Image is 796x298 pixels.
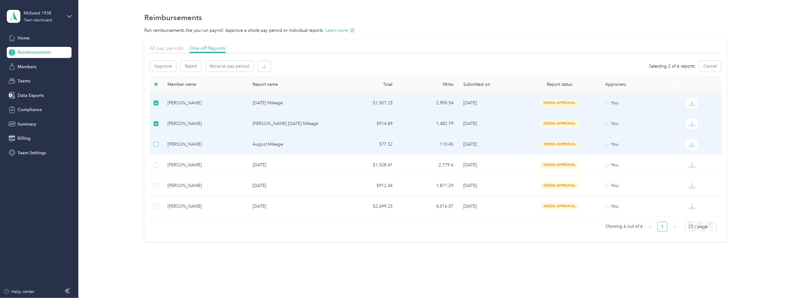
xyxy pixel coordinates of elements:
p: [PERSON_NAME] [DATE] Mileage [253,120,332,127]
span: Compliance [18,106,42,113]
th: Approvers [600,76,681,93]
div: You [605,141,676,148]
div: [PERSON_NAME] [167,100,243,106]
div: You [605,162,676,168]
span: [DATE] [463,142,477,147]
div: [PERSON_NAME] [167,162,243,168]
div: Member name [167,82,243,87]
div: Total [342,82,393,87]
span: [DATE] [463,162,477,168]
td: 1,871.29 [398,176,458,196]
span: Teams [18,78,30,84]
p: August Mileage [253,141,332,148]
p: Run reimbursements like you run payroll. Approve a whole pay period or individual reports. [144,27,727,34]
div: You [605,203,676,210]
td: $1,528.41 [337,155,398,176]
span: right [673,225,677,229]
span: Data Exports [18,92,44,99]
button: right [670,222,680,232]
div: [PERSON_NAME] [167,120,243,127]
li: Next Page [670,222,680,232]
div: You [605,120,676,127]
span: Report status [524,82,595,87]
button: Move to pay period [205,61,254,72]
span: needs approval [540,99,579,106]
td: 4,016.07 [398,196,458,217]
span: [DATE] [463,204,477,209]
span: needs approval [540,141,579,148]
li: 1 [658,222,667,232]
div: [PERSON_NAME] [167,203,243,210]
span: Summary [18,121,36,127]
a: 1 [658,222,667,231]
span: Reimbursements [18,49,51,56]
span: needs approval [540,120,579,127]
span: Billing [18,135,31,142]
span: Members [18,64,36,70]
p: [DATE] [253,182,332,189]
span: needs approval [540,203,579,210]
th: Submitted on [458,76,519,93]
td: 1,482.79 [398,114,458,134]
span: left [648,225,652,229]
li: Previous Page [645,222,655,232]
p: [DATE] [253,203,332,210]
span: needs approval [540,182,579,189]
div: You [605,182,676,189]
iframe: Everlance-gr Chat Button Frame [761,263,796,298]
span: Showing 6 out of 6 [605,222,643,231]
span: Selecting 2 of 6 reports [649,63,695,69]
td: $912.44 [337,176,398,196]
td: $77.32 [337,134,398,155]
td: 2,900.54 [398,93,458,114]
span: [DATE] [463,121,477,126]
button: Help center [3,288,35,295]
div: [PERSON_NAME] [167,141,243,148]
span: 25 / page [688,222,713,231]
div: You [605,100,676,106]
span: One-off Reports [190,45,225,51]
td: $914.89 [337,114,398,134]
h1: Reimbursements [144,14,202,21]
button: Learn more [325,27,354,34]
button: Cancel [699,61,721,72]
td: $1,507.25 [337,93,398,114]
button: left [645,222,655,232]
p: [DATE] Mileage [253,100,332,106]
span: Home [18,35,30,41]
div: Page Size [685,222,717,232]
td: $2,699.25 [337,196,398,217]
div: [PERSON_NAME] [167,182,243,189]
span: [DATE] [463,183,477,188]
span: Team Settings [18,150,46,156]
th: Member name [163,76,248,93]
p: [DATE] [253,162,332,168]
div: Team dashboard [24,19,52,22]
td: 2,779.6 [398,155,458,176]
th: Report name [248,76,337,93]
button: Reject [180,61,201,72]
td: 110.45 [398,134,458,155]
button: Approve [150,61,176,72]
div: Miles [402,82,453,87]
div: Midwest 1938 [24,10,62,16]
span: [DATE] [463,100,477,106]
span: All pay periods [150,45,183,51]
span: needs approval [540,161,579,168]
